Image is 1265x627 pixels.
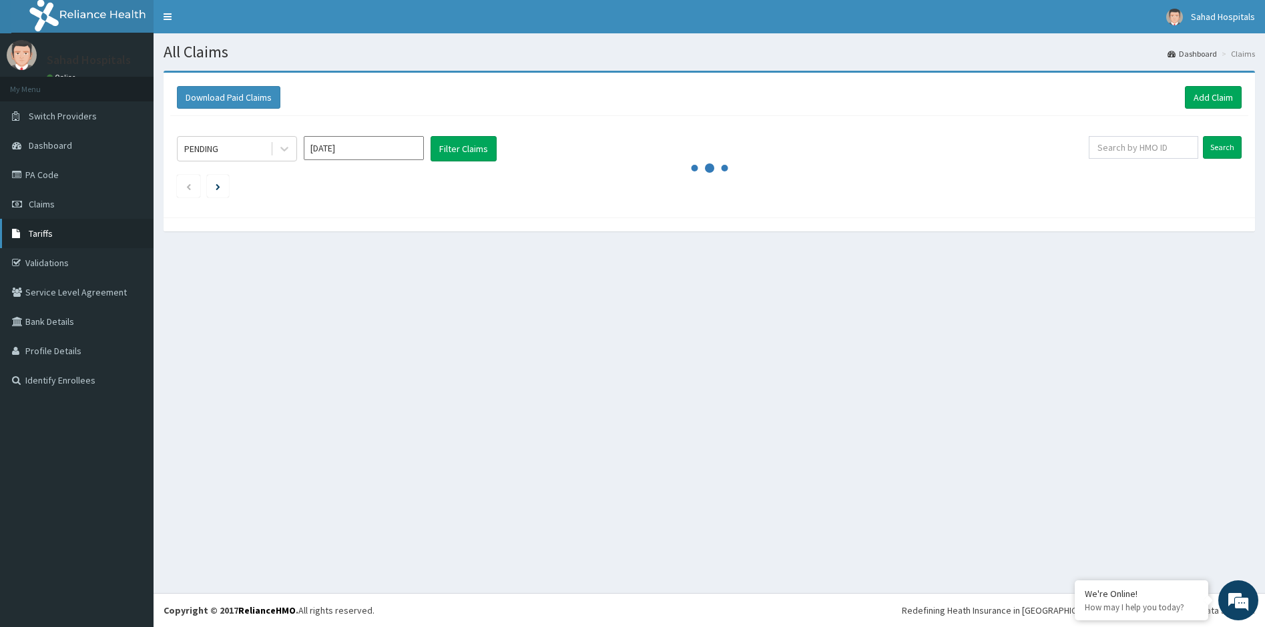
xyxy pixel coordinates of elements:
[304,136,424,160] input: Select Month and Year
[1168,48,1217,59] a: Dashboard
[164,604,298,616] strong: Copyright © 2017 .
[47,54,131,66] p: Sahad Hospitals
[164,43,1255,61] h1: All Claims
[29,198,55,210] span: Claims
[29,110,97,122] span: Switch Providers
[1166,9,1183,25] img: User Image
[154,593,1265,627] footer: All rights reserved.
[47,73,79,82] a: Online
[431,136,497,161] button: Filter Claims
[184,142,218,155] div: PENDING
[1218,48,1255,59] li: Claims
[1203,136,1242,159] input: Search
[29,139,72,151] span: Dashboard
[238,604,296,616] a: RelianceHMO
[177,86,280,109] button: Download Paid Claims
[1185,86,1242,109] a: Add Claim
[186,180,192,192] a: Previous page
[1089,136,1198,159] input: Search by HMO ID
[29,227,53,239] span: Tariffs
[7,40,37,70] img: User Image
[1085,602,1198,613] p: How may I help you today?
[1191,11,1255,23] span: Sahad Hospitals
[1085,588,1198,600] div: We're Online!
[902,604,1255,617] div: Redefining Heath Insurance in [GEOGRAPHIC_DATA] using Telemedicine and Data Science!
[216,180,220,192] a: Next page
[690,148,730,188] svg: audio-loading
